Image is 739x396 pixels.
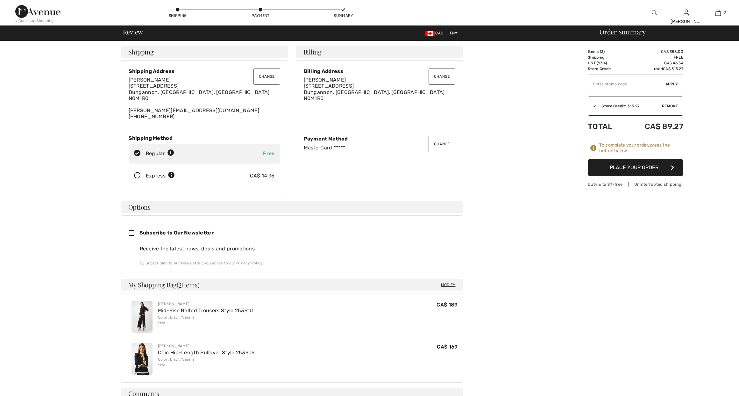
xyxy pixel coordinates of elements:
[158,343,255,349] div: [PERSON_NAME]
[601,49,603,54] span: 2
[177,280,199,289] span: ( Items)
[588,75,665,94] input: Promo code
[599,142,683,154] div: To complete your order, press the button below.
[146,150,174,157] div: Regular
[129,68,280,74] div: Shipping Address
[121,279,463,291] h4: My Shopping Bag
[625,54,683,60] td: Free
[304,68,455,74] div: Billing Address
[441,282,456,288] span: Modify
[168,13,187,18] div: Shipping
[158,307,253,313] a: Mid-Rise Belted Trousers Style 253910
[140,260,455,266] div: By Subscribing to our Newsletter, you agree to our .
[588,116,625,137] td: Total
[158,349,255,356] a: Chic Hip-Length Pullover Style 253909
[129,77,280,119] div: [PERSON_NAME][EMAIL_ADDRESS][DOMAIN_NAME] [PHONE_NUMBER]
[437,344,458,350] span: CA$ 169
[140,245,455,253] div: Receive the latest news, deals and promotions
[663,67,683,71] span: CA$ 315.27
[588,60,625,66] td: HST (13%)
[625,116,683,137] td: CA$ 89.27
[304,136,455,142] div: Payment Method
[625,66,683,72] td: used
[702,9,734,17] a: 2
[437,302,458,308] span: CA$ 189
[139,230,214,236] span: Subscribe to Our Newsletter
[304,83,445,101] span: [STREET_ADDRESS] Dungannon, [GEOGRAPHIC_DATA], [GEOGRAPHIC_DATA] N0M1R0
[158,356,255,368] div: Color: Black/Vanilla Size: L
[123,29,143,35] span: Review
[592,29,735,35] div: Order Summary
[131,343,153,375] img: Chic Hip-Length Pullover Style 253909
[588,159,683,176] button: Place Your Order
[129,83,270,101] span: [STREET_ADDRESS] Dungannon, [GEOGRAPHIC_DATA], [GEOGRAPHIC_DATA] N0M1R0
[684,9,689,17] img: My Info
[129,135,280,141] div: Shipping Method
[625,49,683,54] td: CA$ 358.00
[588,49,625,54] td: Items ( )
[15,5,60,18] img: 1ère Avenue
[236,261,263,265] a: Privacy Policy
[179,280,182,288] span: 2
[425,31,446,35] span: CAD
[429,136,455,152] button: Change
[131,301,153,333] img: Mid-Rise Belted Trousers Style 253910
[146,172,175,180] div: Express
[304,77,346,83] span: [PERSON_NAME]
[253,68,280,85] button: Change
[429,68,455,85] button: Change
[596,103,662,109] div: Store Credit: 315.27
[652,9,657,17] img: search the website
[250,172,275,180] div: CA$ 14.95
[251,13,270,18] div: Payment
[128,49,154,55] span: Shipping
[588,181,683,187] div: Duty & tariff-free | Uninterrupted shipping
[588,103,596,109] div: ✔
[303,49,322,55] span: Billing
[671,18,702,25] div: [PERSON_NAME]
[588,54,625,60] td: Shipping
[684,10,689,16] a: Sign In
[121,201,463,213] h4: Options
[625,60,683,66] td: CA$ 46.54
[15,18,54,24] div: < Continue Shopping
[425,31,435,36] img: Canadian Dollar
[724,10,726,16] span: 2
[588,66,625,72] td: Store Credit
[662,103,678,109] span: Remove
[665,81,678,87] span: Apply
[334,13,353,18] div: Summary
[129,77,171,83] span: [PERSON_NAME]
[158,314,253,326] div: Color: Black/Vanilla Size: L
[715,9,721,17] img: My Bag
[158,301,253,307] div: [PERSON_NAME]
[263,150,274,156] span: Free
[450,31,458,35] span: EN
